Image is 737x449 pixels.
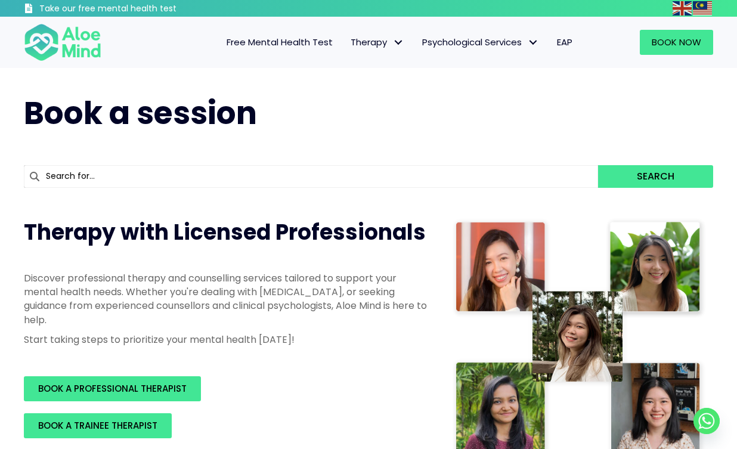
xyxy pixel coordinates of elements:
[24,165,598,188] input: Search for...
[38,419,157,432] span: BOOK A TRAINEE THERAPIST
[24,333,428,346] p: Start taking steps to prioritize your mental health [DATE]!
[422,36,539,48] span: Psychological Services
[557,36,572,48] span: EAP
[693,1,713,15] a: Malay
[693,408,720,434] a: Whatsapp
[24,3,239,17] a: Take our free mental health test
[227,36,333,48] span: Free Mental Health Test
[38,382,187,395] span: BOOK A PROFESSIONAL THERAPIST
[116,30,581,55] nav: Menu
[640,30,713,55] a: Book Now
[548,30,581,55] a: EAP
[24,271,428,327] p: Discover professional therapy and counselling services tailored to support your mental health nee...
[673,1,692,16] img: en
[693,1,712,16] img: ms
[24,413,172,438] a: BOOK A TRAINEE THERAPIST
[413,30,548,55] a: Psychological ServicesPsychological Services: submenu
[598,165,713,188] button: Search
[24,376,201,401] a: BOOK A PROFESSIONAL THERAPIST
[218,30,342,55] a: Free Mental Health Test
[24,91,257,135] span: Book a session
[24,23,101,62] img: Aloe mind Logo
[390,34,407,51] span: Therapy: submenu
[39,3,239,15] h3: Take our free mental health test
[673,1,693,15] a: English
[652,36,701,48] span: Book Now
[24,217,426,247] span: Therapy with Licensed Professionals
[525,34,542,51] span: Psychological Services: submenu
[351,36,404,48] span: Therapy
[342,30,413,55] a: TherapyTherapy: submenu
